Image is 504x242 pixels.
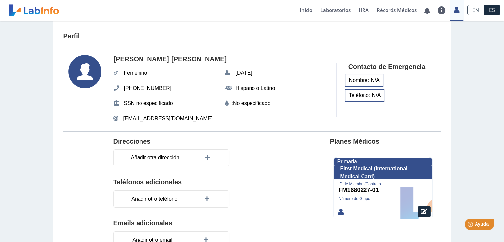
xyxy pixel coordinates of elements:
[347,74,370,86] span: Nombre
[345,74,383,87] div: : N/A
[484,5,500,15] a: ES
[330,138,379,146] h4: Planes Médicos
[467,5,484,15] a: EN
[359,7,369,13] span: HRA
[113,178,279,186] h4: Teléfonos adicionales
[112,53,171,65] span: [PERSON_NAME]
[347,90,371,101] span: Teléfono
[169,53,229,65] span: [PERSON_NAME]
[337,159,357,164] span: Primaria
[225,99,330,107] div: :
[123,115,213,123] span: [EMAIL_ADDRESS][DOMAIN_NAME]
[122,67,149,79] span: Femenino
[113,219,279,227] h4: Emails adicionales
[234,82,277,94] span: Hispano o Latino
[233,99,271,107] editable: No especificado
[63,32,80,40] h4: Perfil
[122,97,175,109] span: SSN no especificado
[129,152,181,164] span: Añadir otra dirección
[122,82,174,94] span: [PHONE_NUMBER]
[234,67,254,79] span: [DATE]
[348,63,430,71] h4: Contacto de Emergencia
[113,138,151,146] h4: Direcciones
[445,216,497,235] iframe: Help widget launcher
[345,89,385,102] div: : N/A
[129,193,179,205] span: Añadir otro teléfono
